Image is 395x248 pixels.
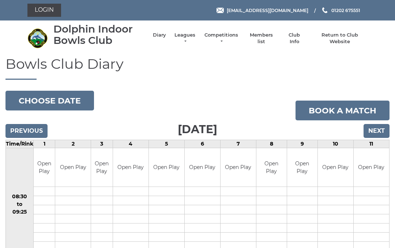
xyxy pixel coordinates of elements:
img: Phone us [322,7,327,13]
a: Diary [153,32,166,38]
img: Email [217,8,224,13]
span: [EMAIL_ADDRESS][DOMAIN_NAME] [227,7,308,13]
td: 10 [317,140,353,148]
a: Book a match [296,101,390,120]
a: Return to Club Website [312,32,368,45]
button: Choose date [5,91,94,110]
input: Next [364,124,390,138]
td: 6 [184,140,220,148]
div: Dolphin Indoor Bowls Club [53,23,146,46]
span: 01202 675551 [331,7,360,13]
a: Login [27,4,61,17]
td: 9 [287,140,317,148]
td: 7 [220,140,256,148]
td: Open Play [149,148,184,187]
td: 2 [55,140,91,148]
a: Leagues [173,32,196,45]
td: Open Play [34,148,55,187]
td: Open Play [55,148,91,187]
a: Club Info [284,32,305,45]
img: Dolphin Indoor Bowls Club [27,28,48,48]
a: Email [EMAIL_ADDRESS][DOMAIN_NAME] [217,7,308,14]
a: Members list [246,32,276,45]
td: Open Play [354,148,389,187]
td: Open Play [113,148,148,187]
input: Previous [5,124,48,138]
td: 4 [113,140,148,148]
a: Competitions [204,32,239,45]
td: Open Play [256,148,287,187]
td: Open Play [91,148,112,187]
td: 1 [34,140,55,148]
td: Open Play [287,148,317,187]
td: 3 [91,140,113,148]
td: Open Play [318,148,353,187]
td: 8 [256,140,287,148]
td: Open Play [221,148,256,187]
td: 11 [353,140,389,148]
a: Phone us 01202 675551 [321,7,360,14]
td: 5 [148,140,184,148]
td: Open Play [185,148,220,187]
td: Time/Rink [6,140,34,148]
h1: Bowls Club Diary [5,56,390,80]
